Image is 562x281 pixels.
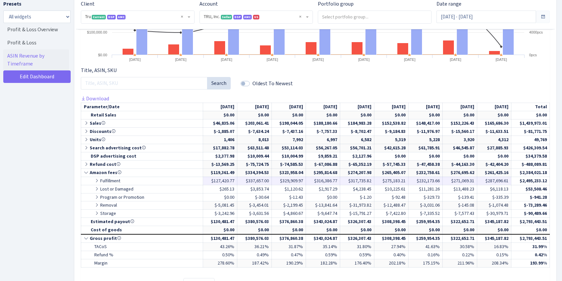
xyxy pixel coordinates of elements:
td: 30.58% [443,243,477,251]
td: $-3,454.01 [237,201,271,210]
td: $188,180.66 [306,119,340,127]
td: $46,545.87 [443,144,477,152]
td: $0.00 [477,226,511,234]
td: 8,013 [237,136,271,144]
span: Current [92,15,106,19]
a: Download [81,95,109,102]
td: 36.21% [237,243,271,251]
td: 43.26% [203,243,237,251]
span: DSP [233,15,242,19]
td: DSP advertising cost [81,152,203,160]
td: $53,114.03 [271,144,306,152]
tspan: [DATE] [496,58,507,62]
td: $63,511.48 [237,144,271,152]
td: 4,312 [477,136,511,144]
td: 6,997 [306,136,340,144]
td: Search advertising cost [81,144,203,152]
td: $-7,422.80 [374,210,409,218]
td: $10,009.44 [237,152,271,160]
td: $-31,973.82 [340,201,374,210]
td: 5,228 [409,136,443,144]
td: Units [81,136,203,144]
span: DSP [107,15,116,19]
td: $0.00 [409,152,443,160]
td: $56,267.05 [306,144,340,152]
td: $17,882.78 [203,144,237,152]
td: $152,538.82 [374,119,409,127]
input: Title, ASIN, SKU [81,77,207,89]
td: 193.99% [511,259,550,268]
td: $-57,745.33 [374,160,409,168]
td: $-3,031.06 [409,201,443,210]
td: $203,061.41 [237,119,271,127]
td: Removal [81,201,203,210]
td: 3,920 [443,136,477,144]
td: 31.80% [340,243,374,251]
td: $-65,352.19 [340,160,374,168]
td: $380,576.03 [237,218,271,226]
td: $-4,860.67 [271,210,306,218]
td: $-42,404.20 [477,160,511,168]
td: 176.40% [340,259,374,268]
td: $0.00 [271,226,306,234]
td: TACoS [81,243,203,251]
td: $-7,634.24 [237,127,271,136]
td: $-335.39 [477,193,511,201]
span: [DATE] [323,104,337,110]
td: $265.13 [203,185,237,193]
td: 0.15% [477,251,511,259]
td: $259,954.35 [409,234,443,243]
td: 190.29% [271,259,306,268]
a: Edit Dashboard [3,70,71,83]
span: Remove all items [299,13,301,20]
td: $376,860.38 [271,234,306,243]
td: $-67,086.88 [306,160,340,168]
td: $-2,199.45 [271,201,306,210]
label: Oldest To Newest [252,80,293,88]
td: $232,173.66 [409,177,443,185]
tspan: [DATE] [267,58,278,62]
td: 31.87% [271,243,306,251]
td: $-941.28 [511,193,550,201]
td: $-30,979.71 [477,210,511,218]
td: $322,652.71 [443,234,477,243]
td: 41.63% [409,243,443,251]
td: $0.00 [306,226,340,234]
td: $329,909.97 [271,177,306,185]
td: $34,379.58 [511,152,550,160]
td: Amazon fees [81,168,203,177]
td: $-13,841.64 [306,201,340,210]
td: $-74,585.53 [271,160,306,168]
td: $2,793,443.51 [511,234,550,243]
td: $0.00 [511,111,550,119]
text: $0.00 [98,53,107,57]
td: $0.00 [203,193,237,201]
td: $326,307.43 [340,234,374,243]
td: 0.50% [203,251,237,259]
span: Tru <span class="badge badge-success">Current</span><span class="badge badge-primary">DSP</span><... [85,13,186,20]
td: $9,859.21 [306,152,340,160]
td: $0.00 [306,193,340,201]
span: AMC [243,15,252,19]
td: 187.42% [237,259,271,268]
td: $0.00 [237,226,271,234]
td: 0.49% [237,251,271,259]
td: $265,405.07 [374,168,409,177]
td: $0.00 [511,226,550,234]
span: [DATE] [460,104,474,110]
td: $-3,631.56 [237,210,271,218]
td: $-30.64 [237,193,271,201]
td: $261,425.16 [477,168,511,177]
td: $27,885.93 [477,144,511,152]
span: [DATE] [255,104,269,110]
span: [DATE] [392,104,406,110]
td: $-5,081.45 [203,201,237,210]
td: $10,225.61 [374,185,409,193]
td: $380,576.03 [237,234,271,243]
a: ASIN Revenue by Timeframe [3,49,69,70]
td: Refund cost [81,160,203,168]
td: Discounts [81,127,203,136]
td: 27.94% [374,243,409,251]
a: Profit & Loss Overview [3,23,69,36]
td: $0.00 [340,226,374,234]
